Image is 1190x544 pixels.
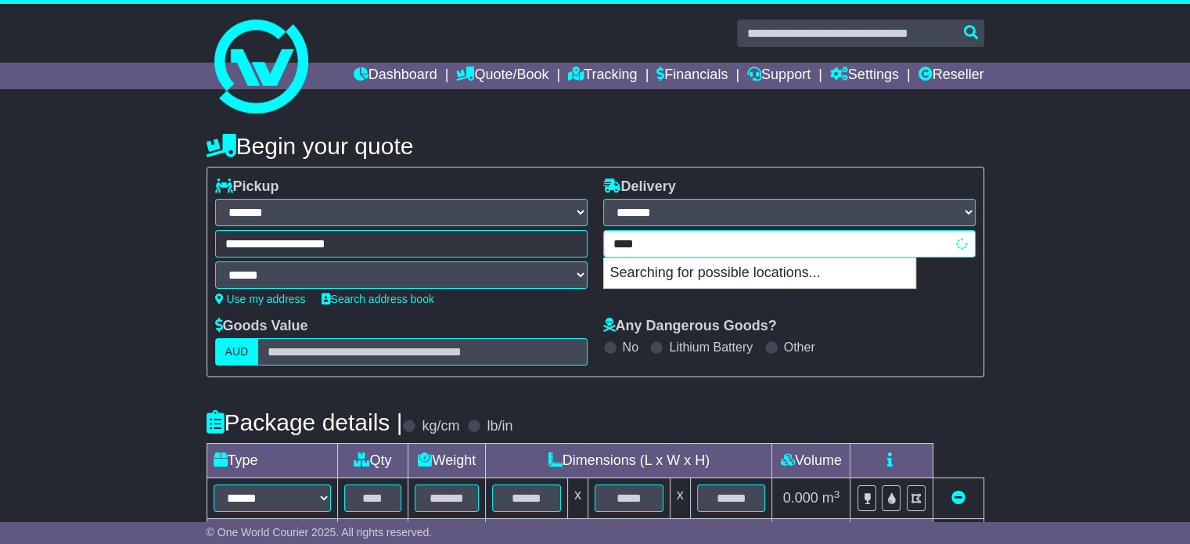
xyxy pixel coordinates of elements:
[207,526,433,539] span: © One World Courier 2025. All rights reserved.
[603,230,976,258] typeahead: Please provide city
[604,258,915,288] p: Searching for possible locations...
[623,340,638,355] label: No
[747,63,811,89] a: Support
[670,478,690,519] td: x
[822,490,840,506] span: m
[568,63,637,89] a: Tracking
[422,418,459,435] label: kg/cm
[207,133,984,159] h4: Begin your quote
[215,338,259,366] label: AUD
[830,63,899,89] a: Settings
[784,340,815,355] label: Other
[322,293,434,305] a: Search address book
[486,444,772,478] td: Dimensions (L x W x H)
[951,490,965,506] a: Remove this item
[215,178,279,196] label: Pickup
[669,340,753,355] label: Lithium Battery
[215,318,308,335] label: Goods Value
[215,293,306,305] a: Use my address
[772,444,850,478] td: Volume
[354,63,437,89] a: Dashboard
[567,478,588,519] td: x
[487,418,512,435] label: lb/in
[783,490,818,506] span: 0.000
[207,444,337,478] td: Type
[603,178,676,196] label: Delivery
[408,444,486,478] td: Weight
[603,318,777,335] label: Any Dangerous Goods?
[656,63,728,89] a: Financials
[456,63,548,89] a: Quote/Book
[834,488,840,500] sup: 3
[207,409,403,435] h4: Package details |
[337,444,408,478] td: Qty
[918,63,983,89] a: Reseller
